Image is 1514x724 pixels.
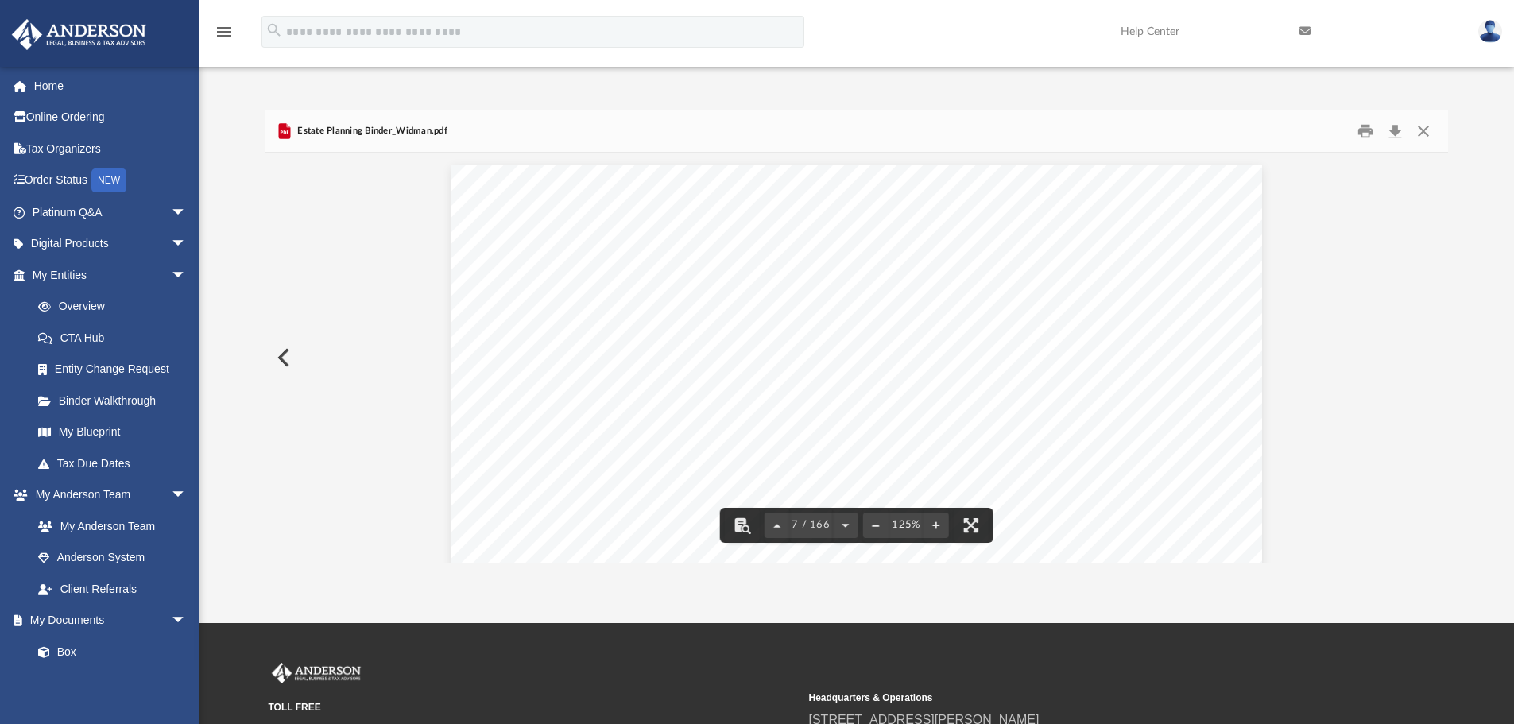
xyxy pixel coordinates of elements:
button: Next page [833,508,858,543]
a: Binder Walkthrough [22,385,211,416]
button: Zoom in [924,508,949,543]
img: Anderson Advisors Platinum Portal [7,19,151,50]
span: arrow_drop_down [171,259,203,292]
a: Anderson System [22,542,203,574]
img: User Pic [1478,20,1502,43]
a: My Entitiesarrow_drop_down [11,259,211,291]
span: arrow_drop_down [171,479,203,512]
div: File preview [265,153,1449,563]
button: Print [1349,119,1381,144]
button: Enter fullscreen [954,508,989,543]
span: arrow_drop_down [171,605,203,637]
a: Online Ordering [11,102,211,134]
a: Tax Organizers [11,133,211,165]
button: Toggle findbar [724,508,759,543]
a: My Anderson Teamarrow_drop_down [11,479,203,511]
button: Download [1380,119,1409,144]
a: Order StatusNEW [11,165,211,197]
a: Box [22,636,195,668]
a: Tax Due Dates [22,447,211,479]
a: Entity Change Request [22,354,211,385]
button: Previous File [265,335,300,380]
small: TOLL FREE [269,700,798,714]
a: Home [11,70,211,102]
span: 7 / 166 [789,520,833,530]
div: NEW [91,168,126,192]
img: Anderson Advisors Platinum Portal [269,663,364,683]
a: CTA Hub [22,322,211,354]
small: Headquarters & Operations [809,691,1338,705]
div: Preview [265,110,1449,563]
button: Zoom out [863,508,889,543]
span: arrow_drop_down [171,228,203,261]
a: Digital Productsarrow_drop_down [11,228,211,260]
span: [PERSON_NAME] [PERSON_NAME] AND [PERSON_NAME] [552,544,1446,575]
a: Client Referrals [22,573,203,605]
a: Platinum Q&Aarrow_drop_down [11,196,211,228]
span: ESTATE PLANNING PORTFOLIO [609,470,1103,502]
span: arrow_drop_down [171,196,203,229]
a: My Blueprint [22,416,203,448]
button: Close [1409,119,1438,144]
a: Meeting Minutes [22,668,203,699]
button: 7 / 166 [789,508,833,543]
a: menu [215,30,234,41]
div: Document Viewer [265,153,1449,563]
div: Current zoom level [889,520,924,530]
a: Overview [22,291,211,323]
span: Estate Planning Binder_Widman.pdf [294,124,447,138]
button: Previous page [764,508,789,543]
a: My Documentsarrow_drop_down [11,605,203,637]
a: My Anderson Team [22,510,195,542]
i: search [265,21,283,39]
i: menu [215,22,234,41]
